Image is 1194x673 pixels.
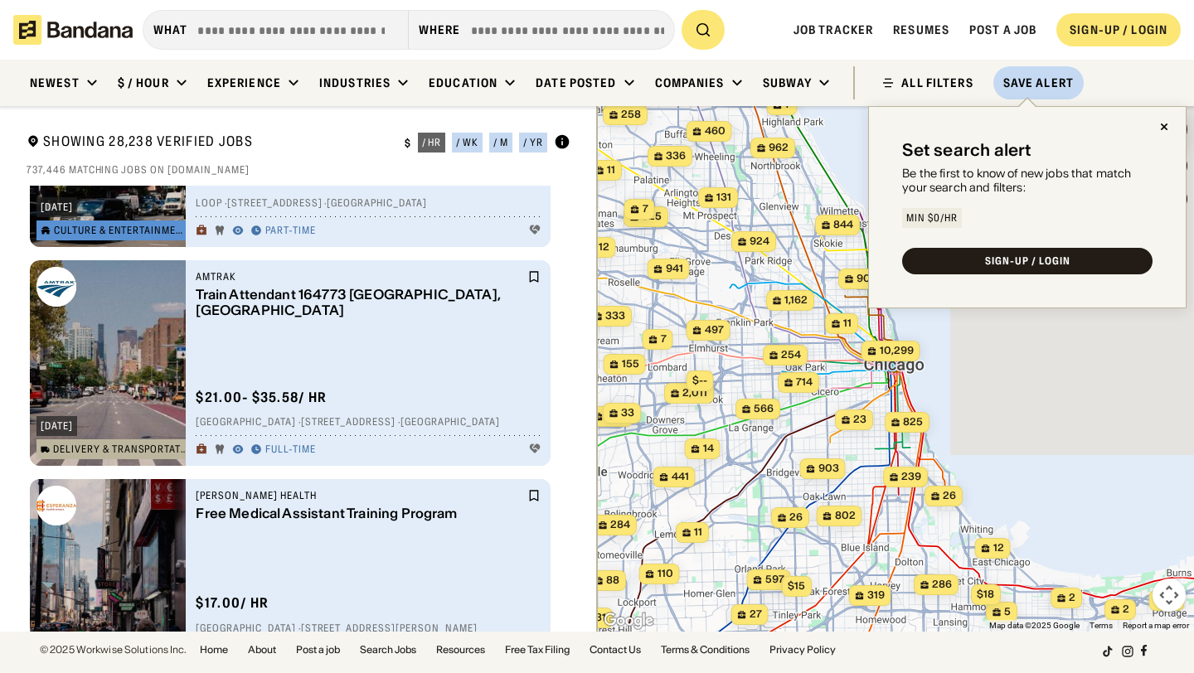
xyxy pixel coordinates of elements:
div: Part-time [265,225,316,238]
span: $18 [977,588,994,600]
a: Free Tax Filing [505,645,570,655]
span: 941 [666,262,683,276]
div: $ 17.00 / hr [196,594,269,612]
div: Companies [655,75,725,90]
span: 825 [903,415,923,429]
a: Post a job [296,645,340,655]
a: Report a map error [1123,621,1189,630]
div: Full-time [265,443,316,457]
div: Experience [207,75,281,90]
span: 239 [901,470,921,484]
div: Free Medical Assistant Training Program [196,506,524,521]
span: 10,299 [880,344,914,358]
div: Amtrak [196,270,524,283]
span: 110 [658,567,673,581]
img: Esperanza Health logo [36,486,76,525]
span: 12 [599,240,609,254]
span: 2,011 [682,386,707,400]
span: 14 [703,442,714,456]
div: [GEOGRAPHIC_DATA] · [STREET_ADDRESS][PERSON_NAME] · [GEOGRAPHIC_DATA] [196,622,541,647]
img: Bandana logotype [13,15,133,45]
div: Date Posted [536,75,616,90]
span: 131 [716,191,731,205]
span: Map data ©2025 Google [989,621,1080,630]
div: what [153,22,187,37]
span: $-- [692,374,707,386]
span: 2 [1123,603,1129,617]
div: Culture & Entertainment [54,225,188,235]
span: 460 [705,124,726,138]
span: 319 [867,588,885,603]
div: SIGN-UP / LOGIN [985,256,1070,266]
a: Resources [436,645,485,655]
span: 7 [643,202,648,216]
span: 907 [857,272,876,286]
a: Post a job [969,22,1036,37]
div: / m [493,138,508,148]
a: Search Jobs [360,645,416,655]
div: Save Alert [1003,75,1074,90]
span: 2 [1069,591,1075,605]
span: 12 [993,541,1004,555]
div: Delivery & Transportation [53,444,188,454]
a: Privacy Policy [769,645,836,655]
div: Subway [763,75,813,90]
button: Map camera controls [1153,579,1186,612]
a: Resumes [893,22,949,37]
a: Job Tracker [794,22,873,37]
span: 33 [621,406,634,420]
div: Where [419,22,461,37]
span: 284 [610,518,630,532]
a: Open this area in Google Maps (opens a new window) [601,610,656,632]
span: 1,162 [784,293,808,307]
span: $15 [788,579,805,592]
span: 11 [694,525,702,540]
span: 26 [789,511,803,525]
span: 26 [943,489,956,503]
div: / wk [456,138,478,148]
div: Set search alert [902,140,1031,160]
span: 336 [666,149,686,163]
span: 155 [622,357,639,371]
div: © 2025 Workwise Solutions Inc. [40,645,187,655]
img: Amtrak logo [36,267,76,307]
span: 333 [605,309,625,323]
div: $ / hour [118,75,169,90]
span: 441 [672,470,689,484]
div: ALL FILTERS [901,77,973,89]
div: Showing 28,238 Verified Jobs [27,133,391,153]
div: [GEOGRAPHIC_DATA] · [STREET_ADDRESS] · [GEOGRAPHIC_DATA] [196,416,541,429]
a: Terms & Conditions [661,645,750,655]
span: 254 [781,348,801,362]
div: [PERSON_NAME] Health [196,489,524,502]
span: 258 [621,108,641,122]
span: 497 [705,323,724,337]
div: Education [429,75,498,90]
div: grid [27,186,570,632]
div: $ 21.00 - $35.58 / hr [196,389,327,406]
a: Home [200,645,228,655]
img: Google [601,610,656,632]
span: 5 [1004,605,1011,619]
div: [DATE] [41,421,73,431]
span: 27 [750,608,762,622]
span: 903 [818,462,839,476]
span: 88 [606,574,619,588]
div: / yr [523,138,543,148]
div: / hr [422,138,442,148]
span: 566 [754,402,774,416]
span: 7 [661,332,667,346]
a: About [248,645,276,655]
div: Industries [319,75,391,90]
span: 802 [835,509,856,523]
div: Newest [30,75,80,90]
span: 714 [796,375,813,390]
a: Contact Us [590,645,641,655]
span: 597 [765,573,784,587]
span: 962 [769,141,789,155]
span: 11 [607,163,615,177]
div: Be the first to know of new jobs that match your search and filters: [902,167,1153,195]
